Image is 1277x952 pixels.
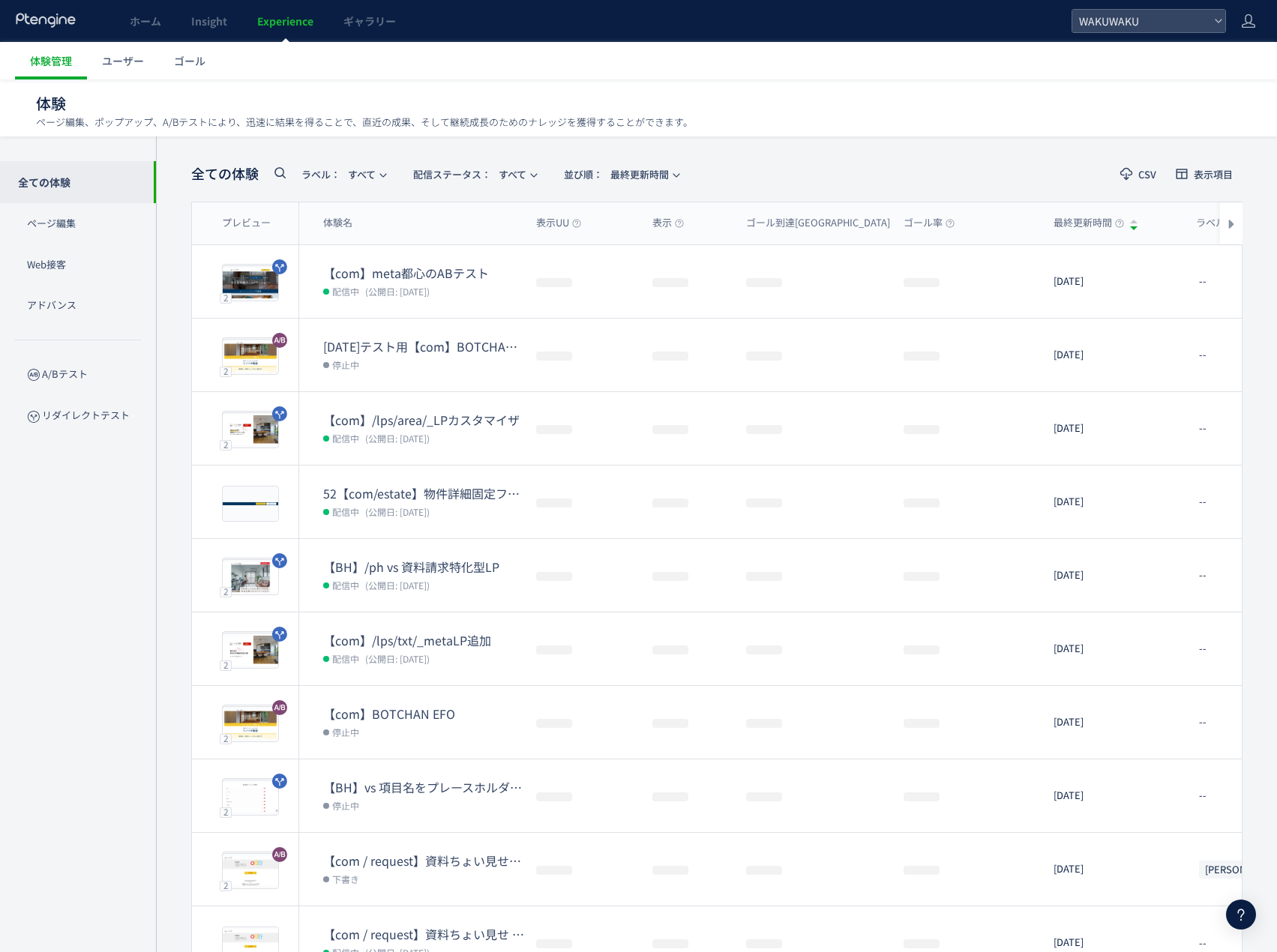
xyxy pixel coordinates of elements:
span: 体験名 [323,216,352,230]
span: すべて [413,162,526,187]
img: 771addf9ec90b3c801afa6042f0d85001756699648596.jpeg [223,413,278,448]
span: すべて [301,162,376,187]
img: 729b447b408205a1a93390dae7f348531744251225757.jpeg [223,780,278,815]
span: Experience [257,13,313,28]
div: 2 [220,660,232,670]
div: 2 [220,807,232,817]
dt: 【com】/lps/txt/_metaLP追加 [323,632,524,649]
div: 2 [220,586,232,597]
dt: 【com / request】資料ちょい見せ マンションレビュー号外メルマガ [323,926,524,943]
span: 停止中 [332,357,359,372]
img: 2c16613f7599da08945e0ca6cb5e141d1718782385598.png [223,486,278,521]
span: 配信中 [332,430,359,445]
span: ホーム [130,13,161,28]
img: 1576b7402318d370f8e65e53e0ff88121748330085392.jpeg [223,707,278,741]
div: [DATE] [1042,466,1184,538]
span: 配信中 [332,504,359,519]
div: [DATE] [1042,539,1184,612]
button: CSV [1111,162,1166,186]
span: 配信中 [332,283,359,298]
span: ラベル： [301,167,340,181]
span: 停止中 [332,798,359,813]
dt: 【com / request】資料ちょい見せAB [323,852,524,870]
div: [DATE] [1042,245,1184,318]
span: 並び順： [564,167,603,181]
span: 下書き [332,871,359,886]
img: 1576b7402318d370f8e65e53e0ff88121750311727587.jpeg [223,340,278,374]
span: Insight [191,13,227,28]
span: ギャラリー [343,13,396,28]
span: ユーザー [102,53,144,68]
img: 949811bfd8a52afb83cca0a5a79009be1737952950779.jpeg [223,854,278,888]
img: 52a80e3a41d1c7d379b62223b2ebdd8d1755051770820.jpeg [223,560,278,594]
span: プレビュー [222,216,271,230]
span: 配信ステータス​： [413,167,491,181]
dt: 【BH】/ph vs 資料請求特化型LP [323,558,524,576]
span: 表示 [652,216,684,230]
div: [DATE] [1042,686,1184,759]
div: [DATE] [1042,612,1184,685]
button: 並び順：最終更新時間 [554,162,688,186]
span: 配信中 [332,651,359,666]
span: ゴール率 [904,216,955,230]
div: 2 [220,733,232,744]
dt: 2025/06/18テスト用【com】BOTCHAN EFO(copy) [323,338,524,355]
span: (公開日: [DATE]) [365,285,430,298]
span: ラベル [1196,216,1237,230]
div: [DATE] [1042,319,1184,391]
img: 95508337d61b8bc038c361e75669a3431756885373515.jpeg [223,266,278,301]
span: 停止中 [332,724,359,739]
span: 最終更新時間 [564,162,669,187]
div: 2 [220,439,232,450]
button: 配信ステータス​：すべて [403,162,545,186]
div: [DATE] [1042,759,1184,832]
button: 表示項目 [1166,162,1243,186]
span: 最終更新時間 [1054,216,1124,230]
div: [DATE] [1042,392,1184,465]
div: 2 [220,366,232,376]
img: c1f50dafde954206141f94ce262c4b2d1755854473325.jpeg [223,633,278,668]
span: 体験管理 [30,53,72,68]
span: 全ての体験 [191,164,259,184]
dt: 【com】/lps/area/_LPカスタマイザ [323,412,524,429]
dt: 【com】BOTCHAN EFO [323,705,524,723]
div: 2 [220,880,232,891]
span: 表示UU [536,216,581,230]
p: ページ編集、ポップアップ、A/Bテストにより、迅速に結果を得ることで、直近の成果、そして継続成長のためのナレッジを獲得することができます。 [36,115,693,129]
dt: 【com】meta都心のABテスト [323,265,524,282]
dt: 52【com/estate】物件詳細固定フッター設置_0316~ [323,485,524,502]
span: (公開日: [DATE]) [365,652,430,665]
button: ラベル：すべて [292,162,394,186]
div: [DATE] [1042,833,1184,906]
span: WAKUWAKU [1075,10,1208,32]
dt: 【BH】vs 項目名をプレースホルダーに移動（/request） [323,779,524,796]
span: CSV [1138,169,1156,179]
span: 配信中 [332,577,359,592]
span: (公開日: [DATE]) [365,505,430,518]
span: (公開日: [DATE]) [365,432,430,445]
span: ゴール到達[GEOGRAPHIC_DATA] [746,216,902,230]
span: (公開日: [DATE]) [365,579,430,591]
div: 2 [220,292,232,303]
span: 表示項目 [1194,169,1233,179]
h1: 体験 [36,93,1208,115]
span: ゴール [174,53,205,68]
